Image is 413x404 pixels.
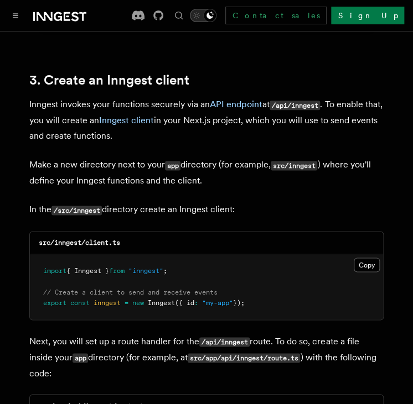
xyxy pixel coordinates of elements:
[190,9,216,22] button: Toggle dark mode
[188,353,300,363] code: src/app/api/inngest/route.ts
[125,298,128,306] span: =
[43,266,66,274] span: import
[73,353,88,363] code: app
[354,258,380,272] button: Copy
[199,337,250,347] code: /api/inngest
[172,9,185,22] button: Find something...
[271,161,317,170] code: src/inngest
[29,97,384,144] p: Inngest invokes your functions securely via an at . To enable that, you will create an in your Ne...
[175,298,194,306] span: ({ id
[165,161,180,170] code: app
[233,298,245,306] span: });
[9,9,22,22] button: Toggle navigation
[202,298,233,306] span: "my-app"
[70,298,90,306] span: const
[210,99,262,109] a: API endpoint
[225,7,327,24] a: Contact sales
[148,298,175,306] span: Inngest
[194,298,198,306] span: :
[29,72,189,88] a: 3. Create an Inngest client
[163,266,167,274] span: ;
[99,115,154,125] a: Inngest client
[66,266,109,274] span: { Inngest }
[270,101,320,110] code: /api/inngest
[132,298,144,306] span: new
[39,239,120,246] code: src/inngest/client.ts
[331,7,404,24] a: Sign Up
[109,266,125,274] span: from
[29,202,384,218] p: In the directory create an Inngest client:
[43,288,218,296] span: // Create a client to send and receive events
[51,206,102,215] code: /src/inngest
[128,266,163,274] span: "inngest"
[94,298,121,306] span: inngest
[43,298,66,306] span: export
[29,157,384,188] p: Make a new directory next to your directory (for example, ) where you'll define your Inngest func...
[29,333,384,381] p: Next, you will set up a route handler for the route. To do so, create a file inside your director...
